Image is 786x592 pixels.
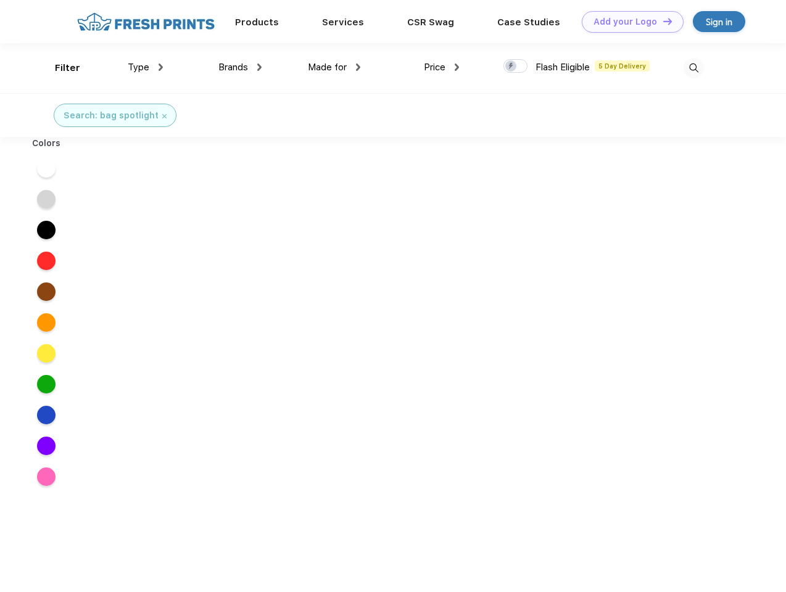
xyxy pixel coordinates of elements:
[23,137,70,150] div: Colors
[594,17,657,27] div: Add your Logo
[162,114,167,118] img: filter_cancel.svg
[595,60,650,72] span: 5 Day Delivery
[684,58,704,78] img: desktop_search.svg
[536,62,590,73] span: Flash Eligible
[55,61,80,75] div: Filter
[257,64,262,71] img: dropdown.png
[356,64,360,71] img: dropdown.png
[424,62,445,73] span: Price
[706,15,732,29] div: Sign in
[128,62,149,73] span: Type
[308,62,347,73] span: Made for
[693,11,745,32] a: Sign in
[218,62,248,73] span: Brands
[663,18,672,25] img: DT
[64,109,159,122] div: Search: bag spotlight
[455,64,459,71] img: dropdown.png
[159,64,163,71] img: dropdown.png
[235,17,279,28] a: Products
[73,11,218,33] img: fo%20logo%202.webp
